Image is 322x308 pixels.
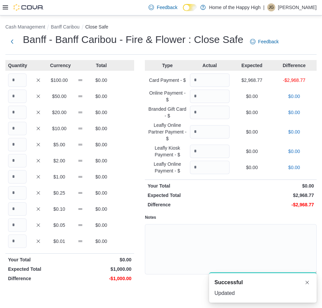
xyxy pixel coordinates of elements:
[274,164,314,171] p: $0.00
[8,275,69,282] p: Difference
[148,90,187,103] p: Online Payment - $
[92,222,111,228] p: $0.00
[214,278,243,287] span: Successful
[92,190,111,196] p: $0.00
[8,138,27,151] input: Quantity
[92,125,111,132] p: $0.00
[146,1,180,14] a: Feedback
[92,173,111,180] p: $0.00
[190,125,230,139] input: Quantity
[274,109,314,116] p: $0.00
[232,129,272,135] p: $0.00
[50,190,69,196] p: $0.25
[8,170,27,184] input: Quantity
[303,278,311,287] button: Dismiss toast
[145,215,156,220] label: Notes
[274,77,314,84] p: -$2,968.77
[92,77,111,84] p: $0.00
[5,24,45,30] button: Cash Management
[92,206,111,212] p: $0.00
[92,157,111,164] p: $0.00
[148,77,187,84] p: Card Payment - $
[50,125,69,132] p: $10.00
[8,218,27,232] input: Quantity
[50,157,69,164] p: $2.00
[148,201,229,208] p: Difference
[5,23,317,32] nav: An example of EuiBreadcrumbs
[50,222,69,228] p: $0.05
[8,90,27,103] input: Quantity
[183,4,197,11] input: Dark Mode
[23,33,243,46] h1: Banff - Banff Caribou - Fire & Flower : Close Safe
[232,77,272,84] p: $2,968.77
[232,183,314,189] p: $0.00
[50,109,69,116] p: $20.00
[209,3,260,11] p: Home of the Happy High
[5,35,19,48] button: Next
[148,106,187,119] p: Branded Gift Card - $
[267,3,275,11] div: Joseph Guttridge
[50,77,69,84] p: $100.00
[269,3,274,11] span: JG
[92,93,111,100] p: $0.00
[8,73,27,87] input: Quantity
[190,145,230,158] input: Quantity
[232,109,272,116] p: $0.00
[214,289,311,297] div: Updated
[157,4,177,11] span: Feedback
[71,275,132,282] p: -$1,000.00
[214,278,311,287] div: Notification
[8,122,27,135] input: Quantity
[190,106,230,119] input: Quantity
[92,238,111,245] p: $0.00
[85,24,108,30] button: Close Safe
[8,256,69,263] p: Your Total
[232,192,314,199] p: $2,968.77
[8,235,27,248] input: Quantity
[8,154,27,167] input: Quantity
[274,62,314,69] p: Difference
[148,122,187,142] p: Leafly Online Partner Payment - $
[274,148,314,155] p: $0.00
[50,141,69,148] p: $5.00
[278,3,317,11] p: [PERSON_NAME]
[51,24,79,30] button: Banff Caribou
[148,145,187,158] p: Leafly Kiosk Payment - $
[50,206,69,212] p: $0.10
[92,141,111,148] p: $0.00
[190,73,230,87] input: Quantity
[190,161,230,174] input: Quantity
[50,173,69,180] p: $1.00
[148,62,187,69] p: Type
[50,238,69,245] p: $0.01
[8,202,27,216] input: Quantity
[50,62,69,69] p: Currency
[8,106,27,119] input: Quantity
[258,38,279,45] span: Feedback
[8,62,27,69] p: Quantity
[92,109,111,116] p: $0.00
[247,35,281,48] a: Feedback
[190,62,230,69] p: Actual
[13,4,44,11] img: Cova
[148,192,229,199] p: Expected Total
[232,201,314,208] p: -$2,968.77
[274,93,314,100] p: $0.00
[8,266,69,272] p: Expected Total
[92,62,111,69] p: Total
[148,161,187,174] p: Leafly Online Payment - $
[232,62,272,69] p: Expected
[232,148,272,155] p: $0.00
[71,266,132,272] p: $1,000.00
[232,93,272,100] p: $0.00
[148,183,229,189] p: Your Total
[274,129,314,135] p: $0.00
[50,93,69,100] p: $50.00
[232,164,272,171] p: $0.00
[263,3,265,11] p: |
[8,186,27,200] input: Quantity
[190,90,230,103] input: Quantity
[71,256,132,263] p: $0.00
